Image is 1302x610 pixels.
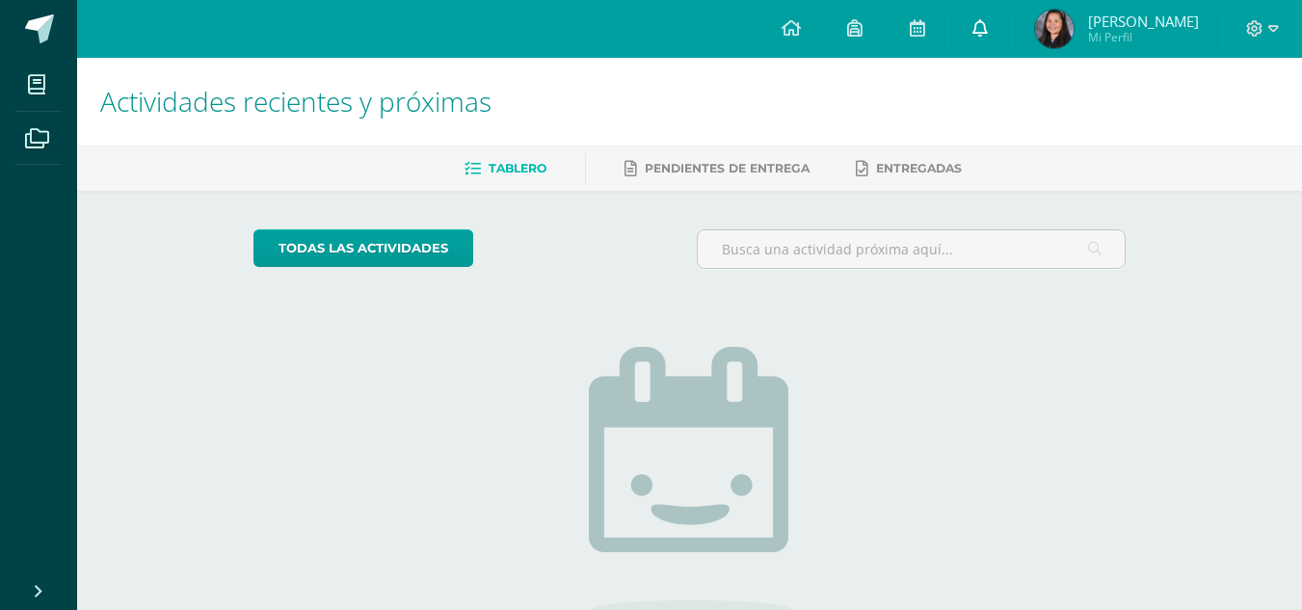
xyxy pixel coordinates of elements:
[1088,12,1199,31] span: [PERSON_NAME]
[465,153,546,184] a: Tablero
[876,161,962,175] span: Entregadas
[253,229,473,267] a: todas las Actividades
[1035,10,1074,48] img: 23bea051648e52e43fc457f979da7fe0.png
[698,230,1125,268] input: Busca una actividad próxima aquí...
[1088,29,1199,45] span: Mi Perfil
[489,161,546,175] span: Tablero
[624,153,810,184] a: Pendientes de entrega
[100,83,492,119] span: Actividades recientes y próximas
[856,153,962,184] a: Entregadas
[645,161,810,175] span: Pendientes de entrega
